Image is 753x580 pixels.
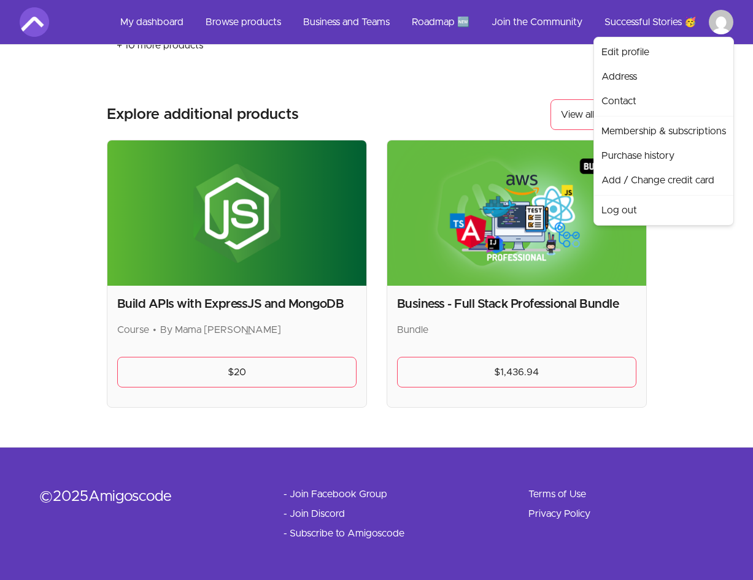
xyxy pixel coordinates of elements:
[597,40,731,64] a: Edit profile
[597,64,731,89] a: Address
[597,89,731,113] a: Contact
[597,198,731,223] a: Log out
[597,143,731,168] a: Purchase history
[597,168,731,193] a: Add / Change credit card
[597,119,731,143] a: Membership & subscriptions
